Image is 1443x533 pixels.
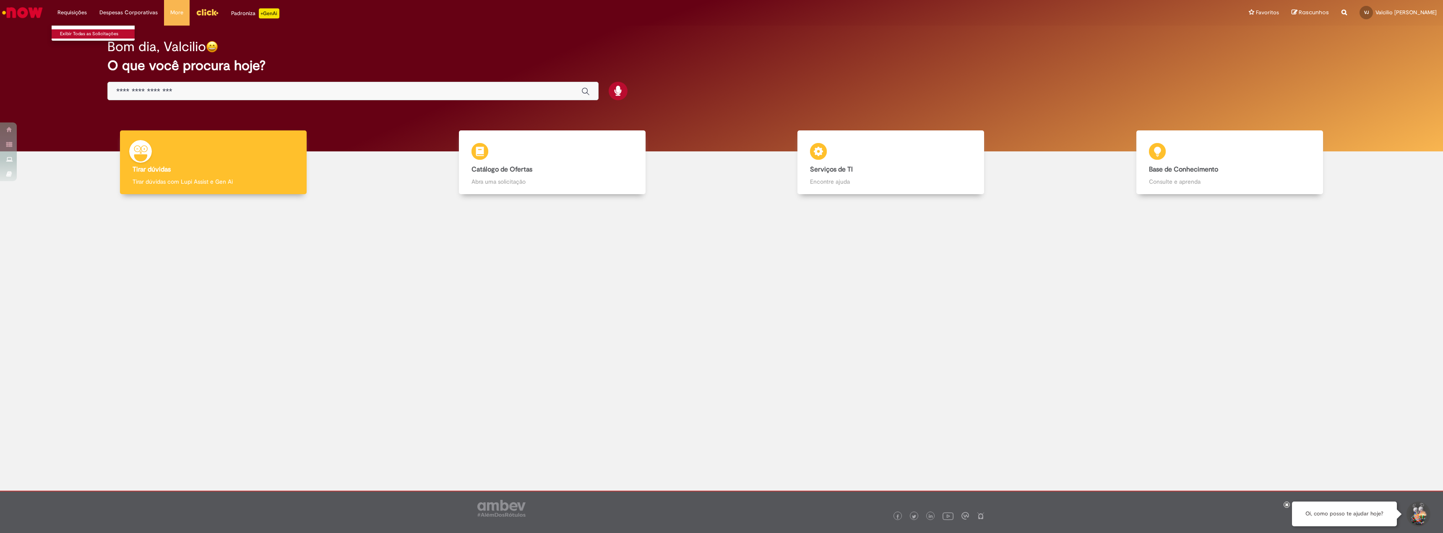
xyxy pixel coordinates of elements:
p: +GenAi [259,8,279,18]
a: Catálogo de Ofertas Abra uma solicitação [383,130,722,195]
p: Tirar dúvidas com Lupi Assist e Gen Ai [133,177,294,186]
img: logo_footer_facebook.png [896,515,900,519]
p: Consulte e aprenda [1149,177,1310,186]
span: More [170,8,183,17]
p: Encontre ajuda [810,177,972,186]
img: logo_footer_twitter.png [912,515,916,519]
b: Serviços de TI [810,165,853,174]
img: logo_footer_youtube.png [943,510,953,521]
span: Valcilio [PERSON_NAME] [1375,9,1437,16]
a: Base de Conhecimento Consulte e aprenda [1060,130,1399,195]
img: logo_footer_naosei.png [977,512,985,520]
b: Catálogo de Ofertas [471,165,532,174]
img: logo_footer_linkedin.png [929,514,933,519]
span: VJ [1364,10,1369,15]
h2: Bom dia, Valcilio [107,39,206,54]
div: Padroniza [231,8,279,18]
span: Requisições [57,8,87,17]
img: happy-face.png [206,41,218,53]
div: Oi, como posso te ajudar hoje? [1292,502,1397,526]
b: Tirar dúvidas [133,165,171,174]
button: Iniciar Conversa de Suporte [1405,502,1430,527]
a: Serviços de TI Encontre ajuda [721,130,1060,195]
h2: O que você procura hoje? [107,58,1336,73]
img: logo_footer_ambev_rotulo_gray.png [477,500,526,517]
span: Despesas Corporativas [99,8,158,17]
b: Base de Conhecimento [1149,165,1218,174]
span: Favoritos [1256,8,1279,17]
img: ServiceNow [1,4,44,21]
p: Abra uma solicitação [471,177,633,186]
ul: Requisições [51,25,135,41]
img: click_logo_yellow_360x200.png [196,6,219,18]
a: Exibir Todas as Solicitações [52,29,144,39]
img: logo_footer_workplace.png [961,512,969,520]
span: Rascunhos [1299,8,1329,16]
a: Tirar dúvidas Tirar dúvidas com Lupi Assist e Gen Ai [44,130,383,195]
a: Rascunhos [1292,9,1329,17]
